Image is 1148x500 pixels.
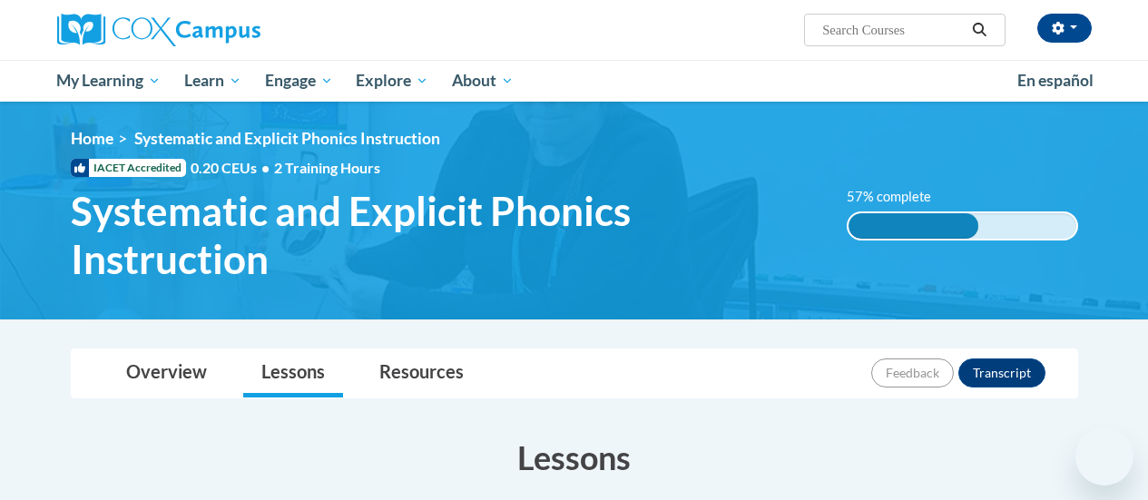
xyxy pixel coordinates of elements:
a: Explore [344,60,440,102]
a: Lessons [243,349,343,397]
label: 57% complete [847,187,951,207]
button: Transcript [958,358,1045,387]
iframe: Button to launch messaging window [1075,427,1133,485]
h3: Lessons [71,435,1078,480]
span: • [261,159,270,176]
span: 0.20 CEUs [191,158,274,178]
button: Account Settings [1037,14,1092,43]
div: 57% complete [849,213,978,239]
a: Learn [172,60,253,102]
button: Feedback [871,358,954,387]
a: En español [1006,62,1105,100]
a: My Learning [45,60,173,102]
a: About [440,60,525,102]
span: Explore [356,70,428,92]
a: Home [71,129,113,148]
input: Search Courses [820,19,966,41]
span: About [452,70,514,92]
button: Search [966,19,993,41]
span: Systematic and Explicit Phonics Instruction [71,187,819,283]
span: My Learning [56,70,161,92]
a: Resources [361,349,482,397]
span: Engage [265,70,333,92]
a: Cox Campus [57,14,384,46]
span: Systematic and Explicit Phonics Instruction [134,129,440,148]
div: Main menu [44,60,1105,102]
span: En español [1017,71,1094,90]
a: Overview [108,349,225,397]
img: Cox Campus [57,14,260,46]
span: 2 Training Hours [274,159,380,176]
a: Engage [253,60,345,102]
span: IACET Accredited [71,159,186,177]
span: Learn [184,70,241,92]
